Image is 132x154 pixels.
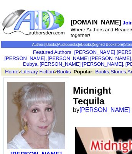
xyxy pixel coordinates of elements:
a: [PERSON_NAME] [79,107,130,113]
b: Popular: [74,69,94,75]
img: 127148.jpg [7,82,65,149]
font: Midnight Tequila [73,85,111,106]
font: : [33,49,73,55]
font: > > [2,69,71,75]
font: i [47,57,48,61]
a: Books [57,69,71,75]
font: i [124,62,125,66]
a: Authors [32,42,45,47]
a: eBooks [79,42,92,47]
a: Books [46,42,57,47]
a: Signed Bookstore [93,42,123,47]
a: Books [95,69,109,75]
a: [PERSON_NAME] [PERSON_NAME] [48,55,131,61]
a: [PERSON_NAME] [PERSON_NAME] [40,61,123,67]
a: Stories [111,69,126,75]
a: Literary Fiction [21,69,54,75]
a: Featured Authors [33,49,71,55]
a: Audiobooks [58,42,78,47]
font: [DOMAIN_NAME] [71,19,121,26]
img: logo_ad.gif [2,9,66,36]
a: Home [5,69,18,75]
